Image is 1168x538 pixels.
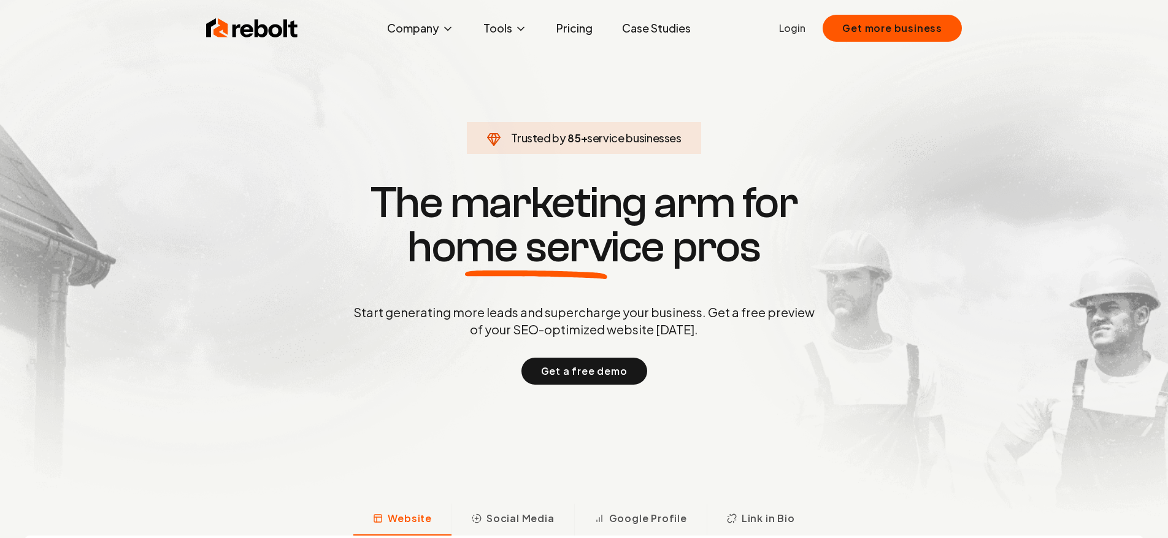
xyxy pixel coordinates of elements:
[351,304,817,338] p: Start generating more leads and supercharge your business. Get a free preview of your SEO-optimiz...
[612,16,701,40] a: Case Studies
[377,16,464,40] button: Company
[609,511,687,526] span: Google Profile
[574,504,707,536] button: Google Profile
[290,181,878,269] h1: The marketing arm for pros
[206,16,298,40] img: Rebolt Logo
[388,511,432,526] span: Website
[511,131,566,145] span: Trusted by
[567,129,580,147] span: 85
[474,16,537,40] button: Tools
[407,225,664,269] span: home service
[779,21,805,36] a: Login
[742,511,795,526] span: Link in Bio
[353,504,451,536] button: Website
[587,131,682,145] span: service businesses
[823,15,962,42] button: Get more business
[547,16,602,40] a: Pricing
[451,504,574,536] button: Social Media
[521,358,647,385] button: Get a free demo
[486,511,555,526] span: Social Media
[707,504,815,536] button: Link in Bio
[581,131,588,145] span: +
